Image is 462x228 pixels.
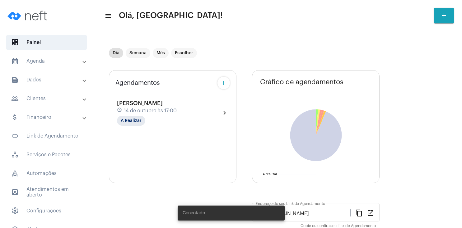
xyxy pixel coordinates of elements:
span: sidenav icon [11,39,19,46]
mat-expansion-panel-header: sidenav iconDados [4,72,93,87]
mat-panel-title: Dados [11,76,83,84]
mat-icon: open_in_new [367,209,374,216]
span: Agendamentos [115,80,160,86]
mat-panel-title: Financeiro [11,114,83,121]
span: Conectado [183,210,205,216]
text: A realizar [263,172,277,176]
mat-icon: sidenav icon [11,57,19,65]
span: Automações [6,166,87,181]
mat-icon: sidenav icon [11,76,19,84]
img: logo-neft-novo-2.png [5,3,52,28]
span: [PERSON_NAME] [117,100,163,106]
mat-chip: Dia [109,48,123,58]
span: Painel [6,35,87,50]
mat-icon: sidenav icon [11,188,19,196]
mat-icon: content_copy [355,209,363,216]
input: Link [256,211,350,216]
mat-icon: sidenav icon [105,12,111,20]
mat-icon: schedule [117,107,123,114]
span: Olá, [GEOGRAPHIC_DATA]! [119,11,223,21]
span: sidenav icon [11,207,19,215]
span: 14 de outubro às 17:00 [124,108,177,114]
mat-icon: add [220,79,227,87]
span: Serviços e Pacotes [6,147,87,162]
mat-expansion-panel-header: sidenav iconClientes [4,91,93,106]
mat-expansion-panel-header: sidenav iconAgenda [4,54,93,69]
mat-chip: A Realizar [117,116,145,126]
mat-icon: sidenav icon [11,132,19,140]
span: Link de Agendamento [6,129,87,143]
span: Configurações [6,203,87,218]
mat-icon: sidenav icon [11,114,19,121]
mat-expansion-panel-header: sidenav iconFinanceiro [4,110,93,125]
mat-chip: Escolher [171,48,197,58]
span: sidenav icon [11,151,19,158]
span: Atendimentos em aberto [6,185,87,200]
mat-icon: sidenav icon [11,95,19,102]
span: Gráfico de agendamentos [260,78,343,86]
span: sidenav icon [11,170,19,177]
mat-chip: Mês [153,48,169,58]
mat-icon: add [440,12,448,19]
mat-panel-title: Agenda [11,57,83,65]
mat-icon: chevron_right [221,109,228,117]
mat-chip: Semana [126,48,150,58]
mat-panel-title: Clientes [11,95,83,102]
